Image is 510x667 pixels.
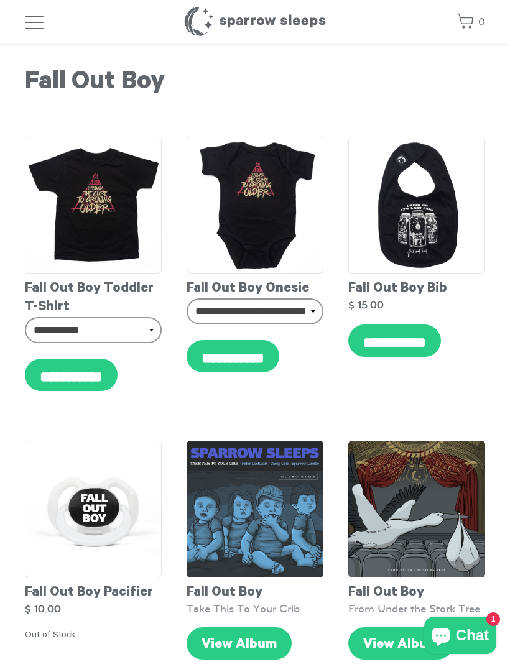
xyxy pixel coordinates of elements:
div: Fall Out Boy Bib [348,274,485,298]
a: 0 [457,9,485,36]
img: SS-TakeThisToYourCrib-Cover-2023_grande.png [187,441,323,577]
img: fob-onesie_grande.png [187,137,323,274]
div: Fall Out Boy Onesie [187,274,323,298]
a: View Album [187,627,292,660]
strong: $ 15.00 [348,300,384,310]
inbox-online-store-chat: Shopify online store chat [420,617,500,657]
div: Fall Out Boy [348,577,485,602]
div: Take This To Your Crib [187,602,323,615]
div: Fall Out Boy Pacifier [25,577,162,602]
img: SparrowSleeps-FallOutBoy-FromUndertheStorkTree-Cover1600x1600_grande.png [348,441,485,577]
div: Fall Out Boy [187,577,323,602]
h1: Fall Out Boy [25,68,485,99]
div: Out of Stock [25,629,162,643]
div: From Under the Stork Tree [348,602,485,615]
div: Fall Out Boy Toddler T-Shirt [25,274,162,317]
img: fob-tee_grande.png [25,137,162,274]
img: fob-pacifier_grande.png [25,441,162,577]
h1: Sparrow Sleeps [183,6,327,37]
a: View Album [348,627,453,660]
img: fob-bib_grande.png [348,137,485,274]
strong: $ 10.00 [25,604,61,614]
